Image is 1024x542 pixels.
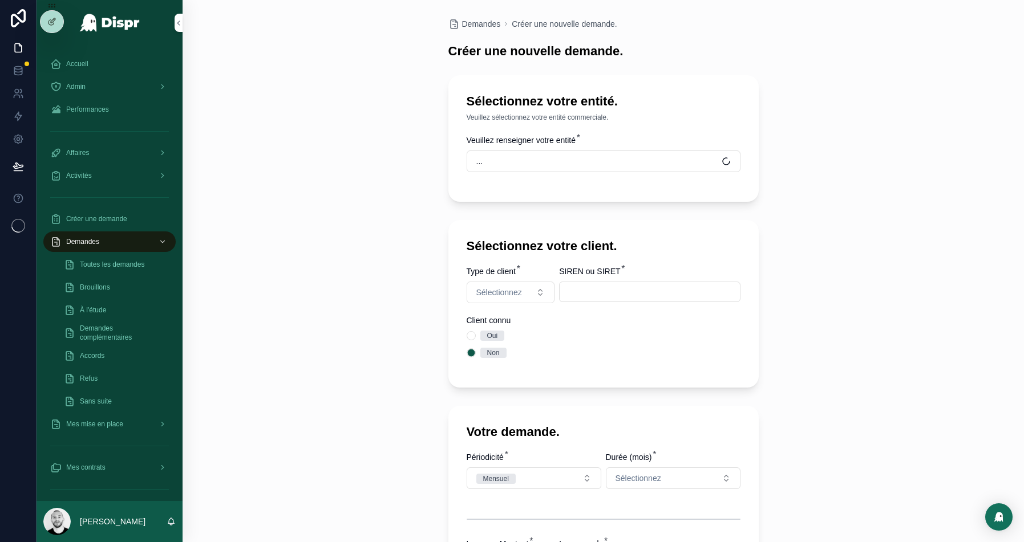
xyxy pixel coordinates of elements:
h1: Sélectionnez votre entité. [467,93,618,109]
div: Oui [487,331,498,341]
span: Périodicité [467,453,504,462]
button: Select Button [467,282,555,303]
span: Accueil [66,59,88,68]
span: Refus [80,374,98,383]
a: Activités [43,165,176,186]
a: Sans suite [57,391,176,411]
div: Mensuel [483,474,509,484]
a: Accords [57,345,176,366]
button: Select Button [606,467,740,489]
a: Demandes [448,18,501,30]
a: Admin [43,76,176,97]
button: Select Button [467,150,740,172]
a: Affaires [43,142,176,163]
h1: Votre demande. [467,424,560,440]
span: Créer une demande [66,214,127,223]
span: Mes contrats [66,463,106,472]
span: Durée (mois) [606,453,652,462]
a: Toutes les demandes [57,254,176,275]
a: Brouillons [57,277,176,298]
span: Demandes [66,237,99,246]
a: Mes contrats [43,457,176,478]
img: App logo [79,14,140,32]
span: Sélectionnez [476,287,522,298]
span: À l'étude [80,305,106,315]
span: Brouillons [80,283,110,292]
a: Demandes [43,231,176,252]
div: Open Intercom Messenger [985,503,1013,531]
span: ... [476,156,483,167]
span: Demandes complémentaires [80,324,164,342]
span: Affaires [66,148,89,157]
a: Accueil [43,54,176,74]
div: scrollable content [37,46,183,501]
p: [PERSON_NAME] [80,516,145,527]
span: Type de client [467,267,516,276]
span: Accords [80,351,104,360]
div: Non [487,348,500,358]
span: Activités [66,171,92,180]
span: SIREN ou SIRET [559,267,620,276]
span: Sélectionnez [616,472,661,484]
span: Admin [66,82,86,91]
span: Veuillez renseigner votre entité [467,136,576,145]
h1: Sélectionnez votre client. [467,238,617,254]
a: Créer une demande [43,209,176,229]
a: Mes mise en place [43,414,176,434]
a: À l'étude [57,300,176,320]
a: Refus [57,368,176,389]
span: Veuillez sélectionnez votre entité commerciale. [467,113,609,122]
button: Select Button [467,467,601,489]
h1: Créer une nouvelle demande. [448,43,624,59]
a: Performances [43,99,176,120]
a: Demandes complémentaires [57,323,176,343]
span: Toutes les demandes [80,260,144,269]
span: Client connu [467,316,511,325]
span: Mes mise en place [66,419,123,429]
a: Créer une nouvelle demande. [512,18,617,30]
span: Performances [66,105,109,114]
span: Demandes [462,18,501,30]
span: Sans suite [80,397,112,406]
